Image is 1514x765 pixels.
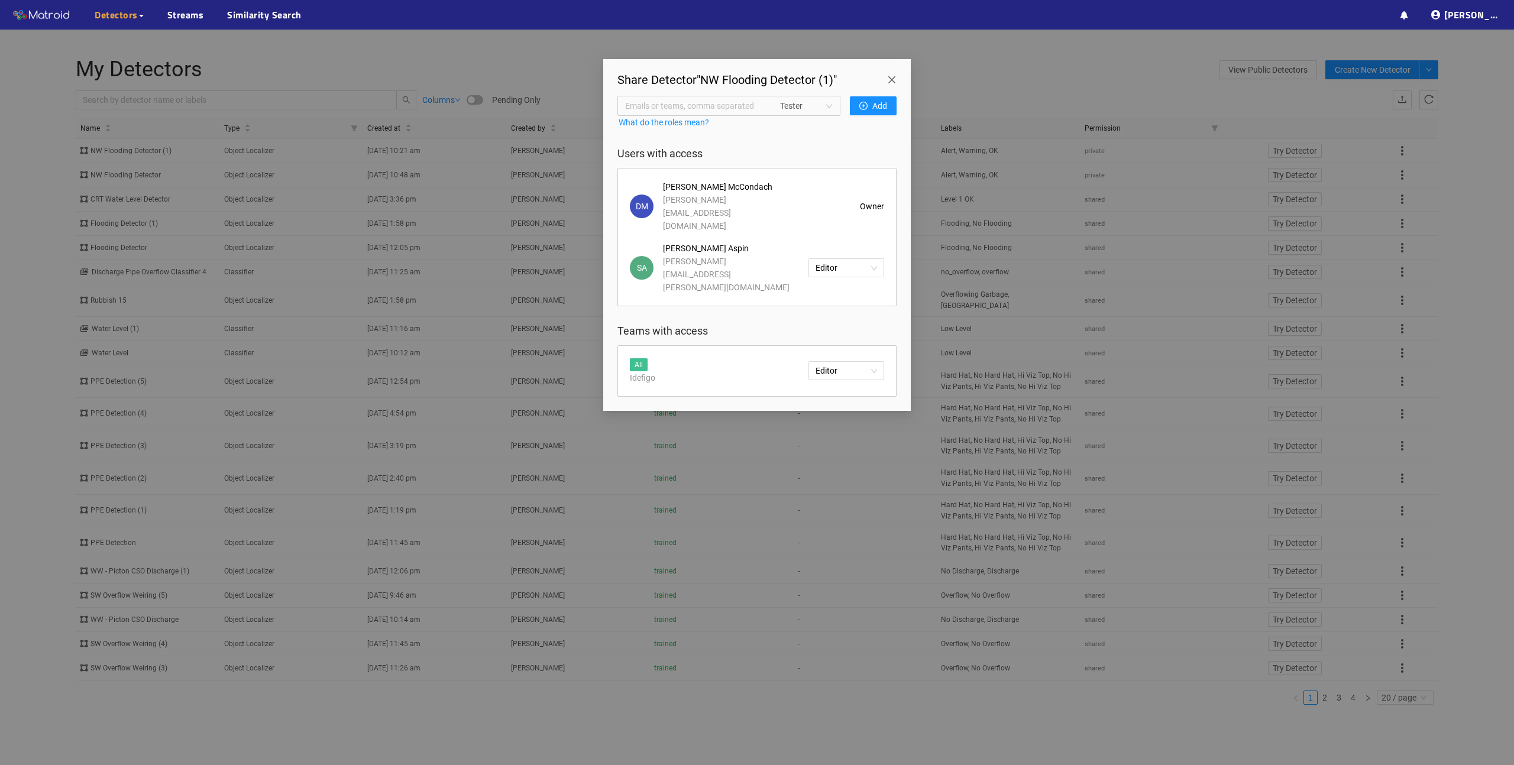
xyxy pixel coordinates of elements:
[625,99,766,112] span: Emails or teams, comma separated
[636,195,648,218] span: D M
[617,115,710,129] a: What do the roles mean?
[167,8,204,22] a: Streams
[12,7,71,24] img: Matroid logo
[663,255,790,294] p: [PERSON_NAME][EMAIL_ADDRESS][PERSON_NAME][DOMAIN_NAME]
[630,358,648,371] span: All
[617,148,897,160] h4: Users with access
[816,362,877,380] span: Editor
[663,193,790,232] p: [PERSON_NAME][EMAIL_ADDRESS][DOMAIN_NAME]
[227,8,302,22] a: Similarity Search
[878,59,911,92] button: Close
[663,180,790,193] p: [PERSON_NAME] McCondach
[872,99,887,112] span: Add
[637,256,647,280] span: S A
[617,73,837,86] h3: " NW Flooding Detector (1) "
[780,97,833,115] span: Tester
[617,325,897,337] h4: Teams with access
[860,200,884,213] p: Owner
[630,371,790,384] p: Idefigo
[617,73,697,87] span: Share Detector
[850,96,897,115] button: plus-circleAdd
[95,8,138,22] span: Detectors
[663,242,790,255] p: [PERSON_NAME] Aspin
[816,259,877,277] span: Editor
[859,102,868,111] span: plus-circle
